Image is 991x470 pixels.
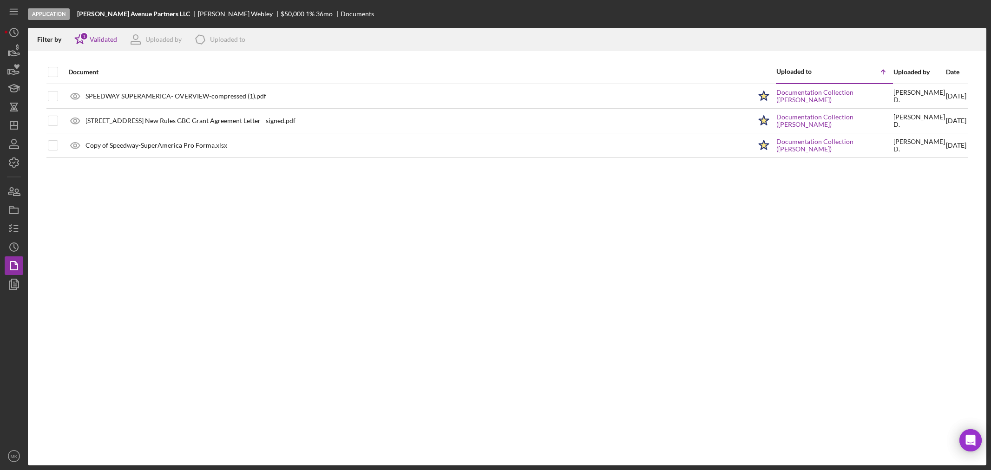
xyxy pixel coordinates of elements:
div: [PERSON_NAME] D . [893,138,945,153]
div: Date [946,68,966,76]
div: Uploaded to [210,36,245,43]
div: [STREET_ADDRESS] New Rules GBC Grant Agreement Letter - signed.pdf [85,117,295,124]
div: Documents [341,10,374,18]
a: Documentation Collection ([PERSON_NAME]) [776,113,893,128]
button: MK [5,447,23,465]
div: Uploaded to [776,68,834,75]
div: [DATE] [946,85,966,108]
span: $50,000 [281,10,304,18]
text: MK [11,454,18,459]
div: 1 [80,32,88,40]
div: SPEEDWAY SUPERAMERICA- OVERVIEW-compressed (1).pdf [85,92,266,100]
div: Filter by [37,36,68,43]
div: Uploaded by [893,68,945,76]
div: [PERSON_NAME] Webley [198,10,281,18]
div: Document [68,68,751,76]
div: Copy of Speedway-SuperAmerica Pro Forma.xlsx [85,142,227,149]
div: [PERSON_NAME] D . [893,113,945,128]
a: Documentation Collection ([PERSON_NAME]) [776,89,893,104]
div: 1 % [306,10,315,18]
a: Documentation Collection ([PERSON_NAME]) [776,138,893,153]
b: [PERSON_NAME] Avenue Partners LLC [77,10,190,18]
div: [DATE] [946,134,966,157]
div: Validated [90,36,117,43]
div: Uploaded by [145,36,182,43]
div: Application [28,8,70,20]
div: Open Intercom Messenger [959,429,982,451]
div: 36 mo [316,10,333,18]
div: [PERSON_NAME] D . [893,89,945,104]
div: [DATE] [946,109,966,132]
